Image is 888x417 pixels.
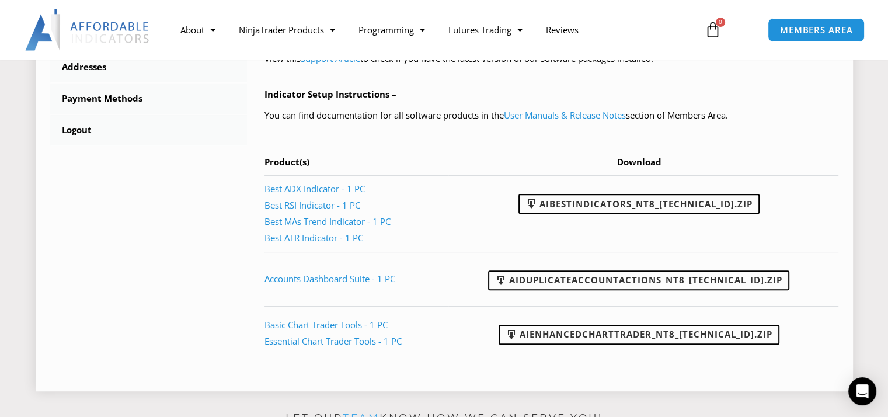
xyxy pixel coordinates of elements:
[227,16,347,43] a: NinjaTrader Products
[264,319,388,331] a: Basic Chart Trader Tools - 1 PC
[264,107,838,124] p: You can find documentation for all software products in the section of Members Area.
[518,194,760,214] a: AIBestIndicators_NT8_[TECHNICAL_ID].zip
[687,13,739,47] a: 0
[169,16,227,43] a: About
[347,16,437,43] a: Programming
[768,18,865,42] a: MEMBERS AREA
[264,88,396,100] b: Indicator Setup Instructions –
[25,9,151,51] img: LogoAI | Affordable Indicators – NinjaTrader
[264,199,360,211] a: Best RSI Indicator - 1 PC
[437,16,534,43] a: Futures Trading
[780,26,853,34] span: MEMBERS AREA
[264,216,391,227] a: Best MAs Trend Indicator - 1 PC
[617,156,661,168] span: Download
[499,325,779,345] a: AIEnhancedChartTrader_NT8_[TECHNICAL_ID].zip
[264,273,395,284] a: Accounts Dashboard Suite - 1 PC
[50,115,248,145] a: Logout
[264,335,402,347] a: Essential Chart Trader Tools - 1 PC
[848,377,876,405] div: Open Intercom Messenger
[534,16,590,43] a: Reviews
[504,109,626,121] a: User Manuals & Release Notes
[716,18,725,27] span: 0
[50,52,248,82] a: Addresses
[169,16,693,43] nav: Menu
[50,84,248,114] a: Payment Methods
[264,232,363,244] a: Best ATR Indicator - 1 PC
[488,270,789,290] a: AIDuplicateAccountActions_NT8_[TECHNICAL_ID].zip
[264,183,365,194] a: Best ADX Indicator - 1 PC
[264,156,309,168] span: Product(s)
